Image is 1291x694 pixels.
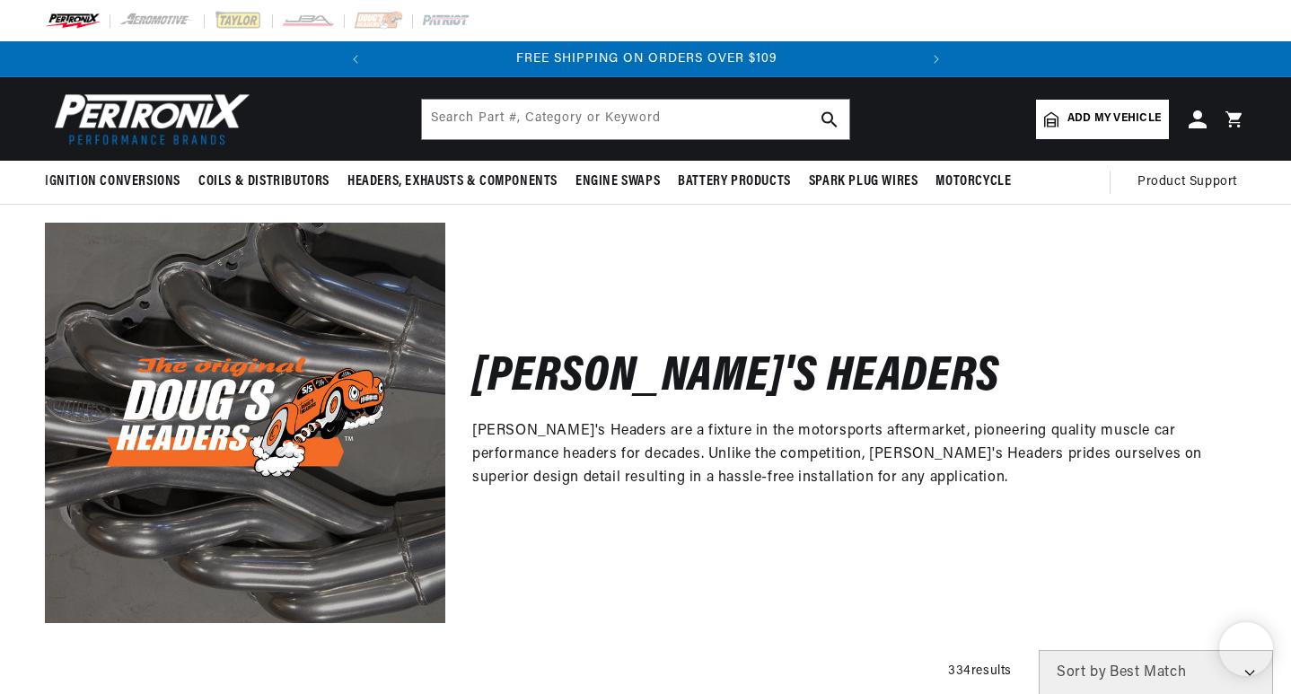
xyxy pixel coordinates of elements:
[347,172,558,191] span: Headers, Exhausts & Components
[948,664,1012,678] span: 334 results
[189,161,338,203] summary: Coils & Distributors
[45,161,189,203] summary: Ignition Conversions
[45,223,445,623] img: Doug's Headers
[678,172,791,191] span: Battery Products
[338,161,566,203] summary: Headers, Exhausts & Components
[45,172,180,191] span: Ignition Conversions
[809,172,918,191] span: Spark Plug Wires
[935,172,1011,191] span: Motorcycle
[1057,665,1106,680] span: Sort by
[1137,161,1246,204] summary: Product Support
[1137,172,1237,192] span: Product Support
[1067,110,1161,127] span: Add my vehicle
[566,161,669,203] summary: Engine Swaps
[800,161,927,203] summary: Spark Plug Wires
[669,161,800,203] summary: Battery Products
[374,49,919,69] div: Announcement
[198,172,329,191] span: Coils & Distributors
[575,172,660,191] span: Engine Swaps
[472,420,1219,489] p: [PERSON_NAME]'s Headers are a fixture in the motorsports aftermarket, pioneering quality muscle c...
[422,100,849,139] input: Search Part #, Category or Keyword
[927,161,1020,203] summary: Motorcycle
[338,41,373,77] button: Translation missing: en.sections.announcements.previous_announcement
[516,52,777,66] span: FREE SHIPPING ON ORDERS OVER $109
[374,49,919,69] div: 2 of 2
[810,100,849,139] button: search button
[45,88,251,150] img: Pertronix
[918,41,954,77] button: Translation missing: en.sections.announcements.next_announcement
[472,357,1000,400] h2: [PERSON_NAME]'s Headers
[1036,100,1169,139] a: Add my vehicle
